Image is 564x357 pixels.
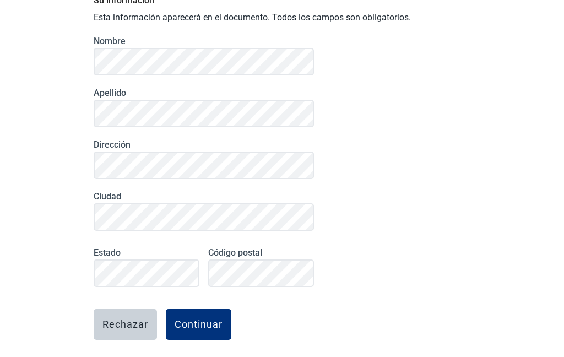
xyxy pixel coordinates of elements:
[166,309,231,340] button: Continuar
[94,247,199,258] label: Estado
[102,319,148,330] div: Rechazar
[208,247,314,258] label: Código postal
[94,88,314,98] label: Apellido
[175,319,223,330] div: Continuar
[94,309,157,340] button: Rechazar
[94,12,470,24] p: Esta información aparecerá en el documento. Todos los campos son obligatorios.
[94,36,314,46] label: Nombre
[94,139,314,150] label: Dirección
[94,191,314,202] label: Ciudad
